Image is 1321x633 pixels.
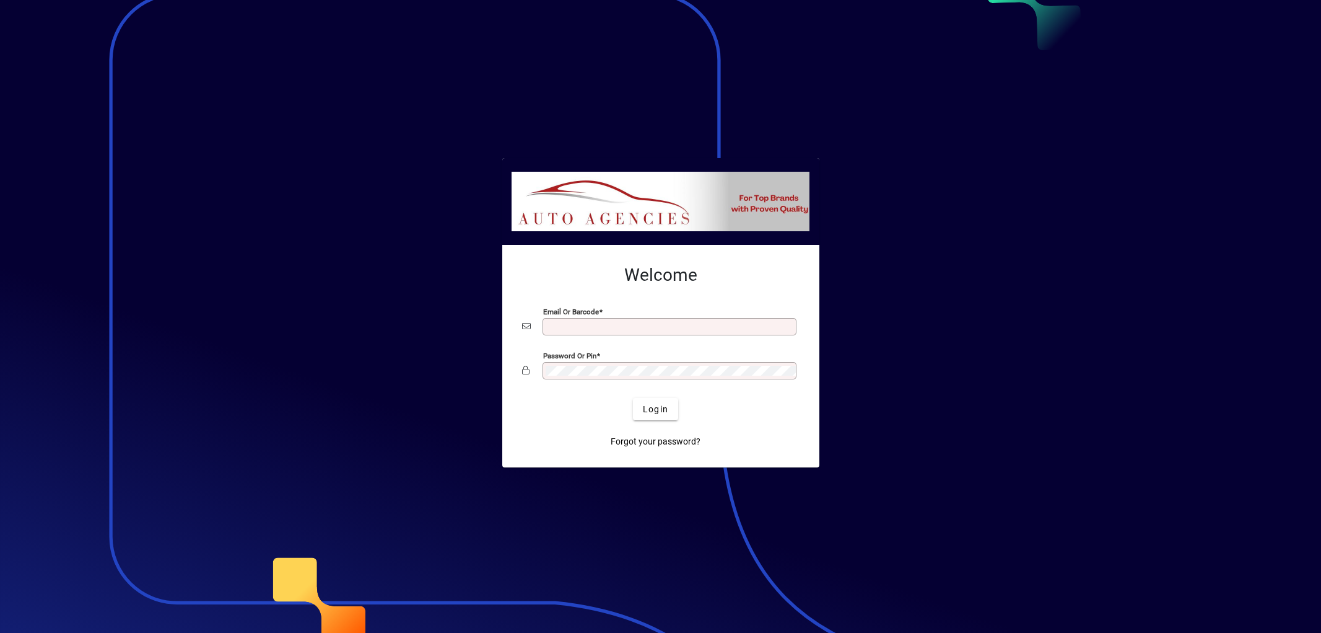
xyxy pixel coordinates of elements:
mat-label: Email or Barcode [543,308,599,316]
span: Login [643,403,668,416]
span: Forgot your password? [611,435,700,448]
button: Login [633,398,678,420]
h2: Welcome [522,265,800,286]
a: Forgot your password? [606,430,705,453]
mat-label: Password or Pin [543,352,596,360]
